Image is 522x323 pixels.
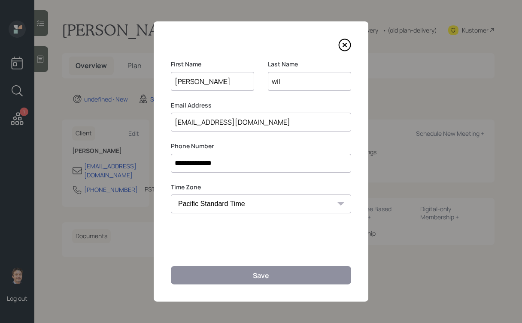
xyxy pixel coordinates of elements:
[171,266,351,284] button: Save
[171,60,254,69] label: First Name
[171,142,351,150] label: Phone Number
[171,101,351,110] label: Email Address
[253,271,269,280] div: Save
[268,60,351,69] label: Last Name
[171,183,351,191] label: Time Zone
